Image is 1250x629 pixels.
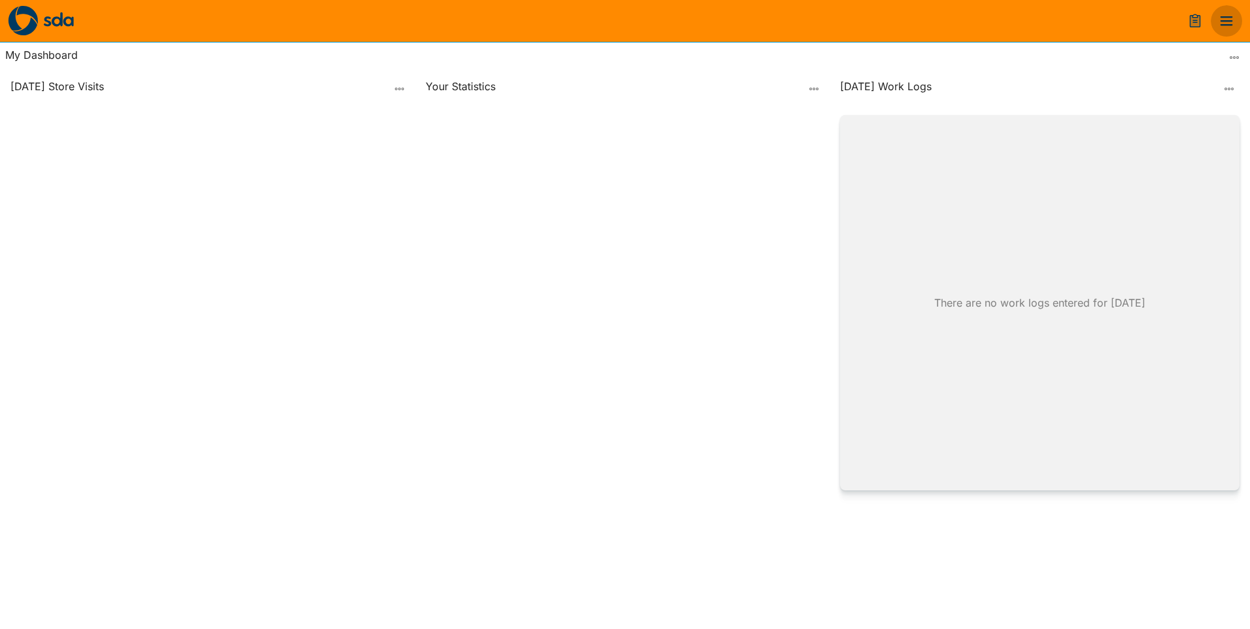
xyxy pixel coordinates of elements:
[934,295,1145,311] p: There are no work logs entered for [DATE]
[10,78,386,99] div: [DATE] Store Visits
[43,12,74,27] img: sda-logotype.svg
[1179,5,1211,37] button: menu
[840,78,1216,99] div: [DATE] Work Logs
[8,6,38,36] img: sda-logo-dark.svg
[5,47,1224,68] div: My Dashboard
[426,78,802,99] div: Your Statistics
[1224,47,1245,68] button: more
[1211,5,1242,37] button: menu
